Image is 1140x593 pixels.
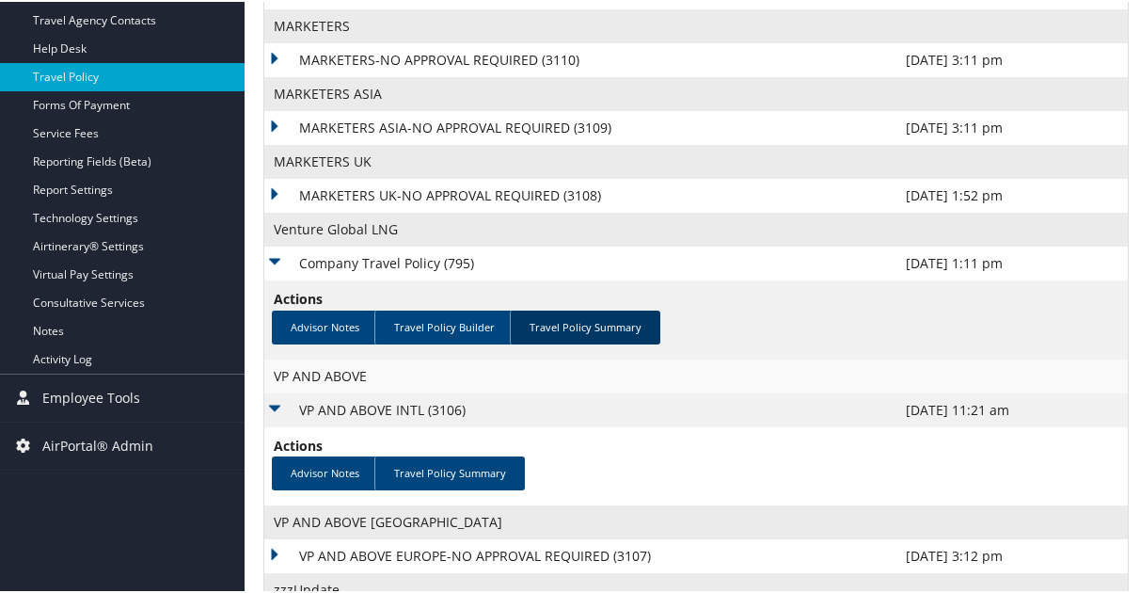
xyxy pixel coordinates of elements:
a: Travel Policy Builder [374,309,514,343]
td: [DATE] 11:21 am [896,392,1128,425]
td: MARKETERS [264,8,1128,41]
td: MARKETERS-NO APPROVAL REQUIRED (3110) [264,41,896,75]
a: Advisor Notes [272,455,378,489]
td: [DATE] 1:11 pm [896,245,1128,279]
td: [DATE] 3:11 pm [896,41,1128,75]
span: Employee Tools [42,373,140,420]
span: AirPortal® Admin [42,421,153,468]
td: VP AND ABOVE INTL (3106) [264,392,896,425]
td: VP AND ABOVE EUROPE-NO APPROVAL REQUIRED (3107) [264,537,896,571]
td: Venture Global LNG [264,211,1128,245]
td: [DATE] 3:11 pm [896,109,1128,143]
a: Travel Policy Summary [374,455,525,489]
td: VP AND ABOVE [GEOGRAPHIC_DATA] [264,504,1128,537]
td: MARKETERS UK-NO APPROVAL REQUIRED (3108) [264,177,896,211]
td: VP AND ABOVE [264,358,1128,392]
td: MARKETERS UK [264,143,1128,177]
a: Travel Policy Summary [510,309,660,343]
span: Actions [274,287,344,308]
span: Actions [274,434,344,455]
td: Company Travel Policy (795) [264,245,896,279]
td: [DATE] 1:52 pm [896,177,1128,211]
td: [DATE] 3:12 pm [896,537,1128,571]
td: MARKETERS ASIA-NO APPROVAL REQUIRED (3109) [264,109,896,143]
a: Advisor Notes [272,309,378,343]
td: MARKETERS ASIA [264,75,1128,109]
